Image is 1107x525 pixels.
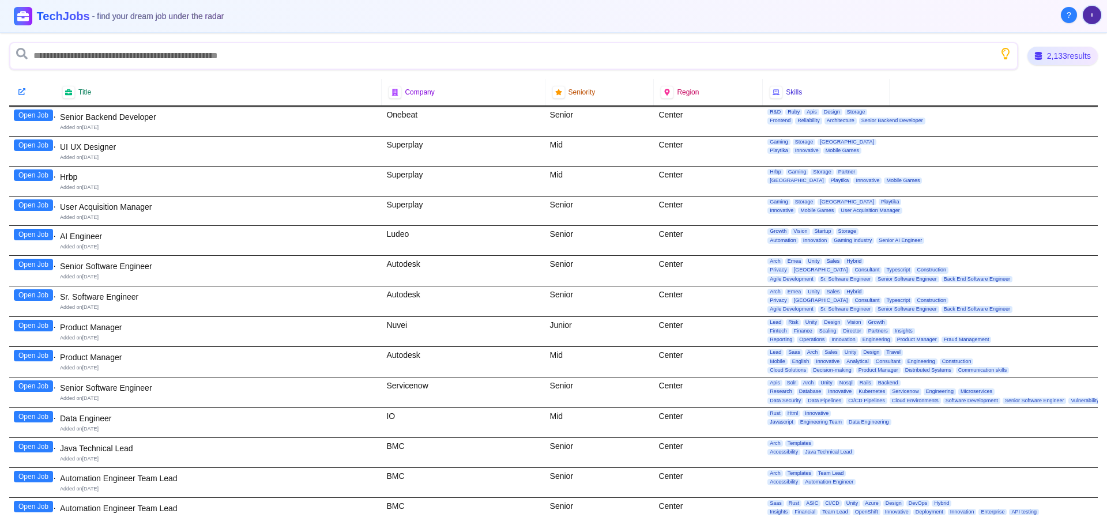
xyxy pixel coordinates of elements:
span: Unity [805,289,822,295]
span: Finance [792,328,815,334]
span: Servicenow [890,388,921,395]
div: Added on [DATE] [60,515,377,523]
span: Arch [767,258,783,265]
span: Deployment [913,509,946,515]
div: Senior [545,107,654,136]
span: ? [1067,9,1071,21]
div: Center [654,197,763,226]
span: Senior Backend Developer [859,118,925,124]
span: Lead [767,319,784,326]
span: Engineering [905,358,937,365]
div: Java Technical Lead [60,443,377,454]
span: Sr. Software Engineer [818,306,873,312]
div: Onebeat [382,107,545,136]
div: Center [654,438,763,467]
span: Microservices [958,388,995,395]
span: Risk [786,319,801,326]
span: Typescript [884,267,912,273]
span: Software Development [943,398,1000,404]
span: Sr. Software Engineer [818,276,873,282]
span: DevOps [906,500,930,507]
div: Senior [545,226,654,255]
div: Automation Engineer Team Lead [60,473,377,484]
div: Mid [545,408,654,437]
span: Arch [767,289,783,295]
div: Ludeo [382,226,545,255]
span: Arch [767,470,783,477]
span: Arch [767,440,783,447]
span: Privacy [767,267,789,273]
button: Open Job [14,380,53,392]
span: Partner [836,169,858,175]
span: Growth [767,228,789,235]
div: Added on [DATE] [60,425,377,433]
span: Arch [805,349,820,356]
button: Open Job [14,109,53,121]
span: Sales [822,349,840,356]
span: Mobile Games [798,207,836,214]
div: Autodesk [382,286,545,316]
span: Enterprise [978,509,1007,515]
span: Design [822,109,842,115]
div: Nuvei [382,317,545,347]
span: OpenShift [853,509,880,515]
div: Senior Software Engineer [60,382,377,394]
span: Design [822,319,842,326]
button: About Techjobs [1061,7,1077,23]
div: Center [654,226,763,255]
div: Senior [545,438,654,467]
span: Engineering [860,337,893,343]
span: API testing [1009,509,1039,515]
div: Senior Backend Developer [60,111,377,123]
span: Ruby [785,109,802,115]
div: Center [654,347,763,377]
span: Gaming [767,139,790,145]
span: Hybrid [844,258,864,265]
span: Research [767,388,795,395]
span: Rust [786,500,802,507]
span: Emea [785,289,804,295]
div: Center [654,137,763,166]
button: Open Job [14,199,53,211]
span: Innovation [801,237,830,244]
span: Accessibility [767,449,800,455]
div: Senior [545,256,654,286]
div: Senior [545,286,654,316]
div: Added on [DATE] [60,154,377,161]
span: Solr [785,380,799,386]
div: Superplay [382,167,545,196]
span: Innovative [826,388,854,395]
span: Innovative [883,509,911,515]
span: Analytical [844,358,871,365]
span: Gaming [786,169,809,175]
span: [GEOGRAPHIC_DATA] [767,177,826,184]
span: Arch [801,380,816,386]
span: Distributed Systems [903,367,954,373]
div: BMC [382,468,545,497]
span: Lead [767,349,784,356]
div: Center [654,107,763,136]
span: Agile Development [767,306,816,312]
span: Reporting [767,337,795,343]
button: Open Job [14,350,53,361]
span: Senior AI Engineer [876,237,924,244]
span: Decision-making [811,367,854,373]
span: Unity [844,500,861,507]
span: Innovation [948,509,977,515]
span: Design [861,349,882,356]
span: Seniority [568,88,596,97]
div: Senior [545,377,654,407]
span: Gaming [767,199,790,205]
span: Financial [792,509,818,515]
button: Open Job [14,169,53,181]
span: Storage [811,169,834,175]
div: Hrbp [60,171,377,183]
span: Team Lead [820,509,850,515]
span: Region [677,88,699,97]
span: Backend [876,380,901,386]
span: Senior Software Engineer [1003,398,1067,404]
button: Show search tips [1000,48,1011,59]
span: Innovation [829,337,858,343]
span: Hybrid [932,500,951,507]
div: Center [654,317,763,347]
